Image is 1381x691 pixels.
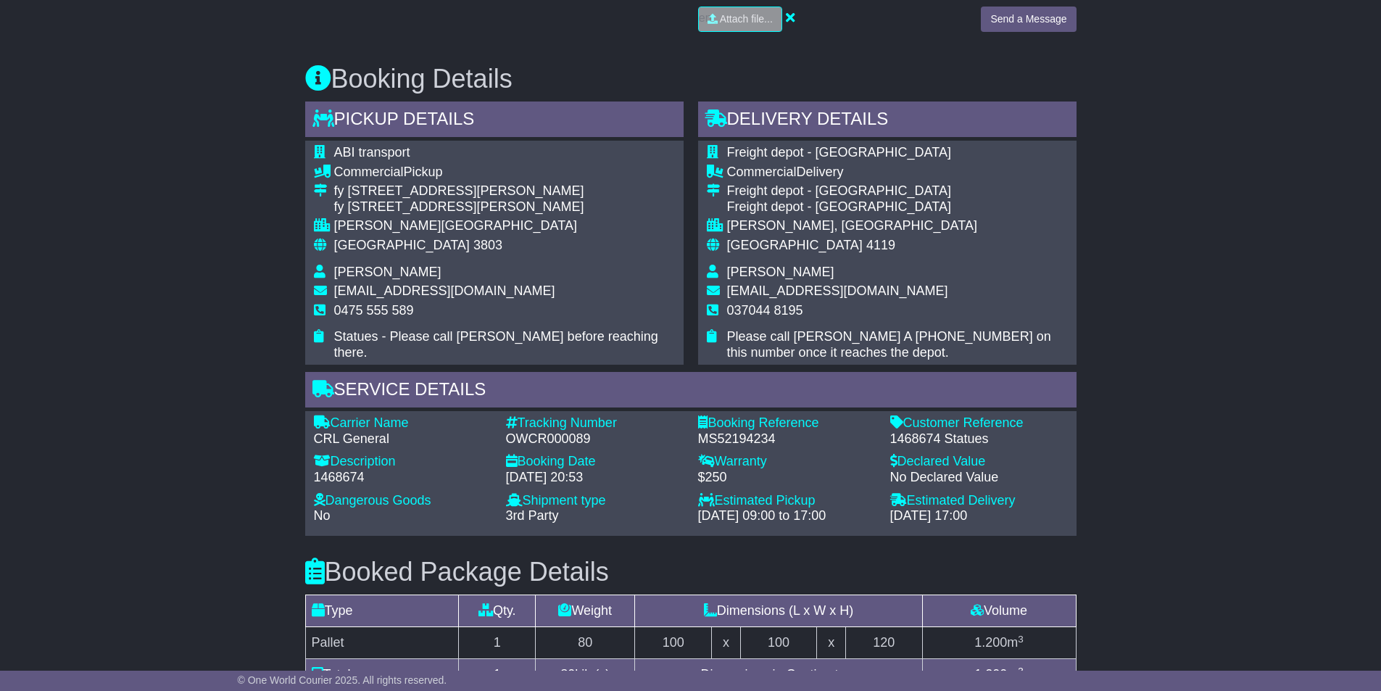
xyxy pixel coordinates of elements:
[334,165,404,179] span: Commercial
[506,415,684,431] div: Tracking Number
[314,431,492,447] div: CRL General
[536,659,635,691] td: kilo(s)
[974,635,1007,650] span: 1.200
[635,659,922,691] td: Dimensions in Centimetres
[698,493,876,509] div: Estimated Pickup
[922,659,1076,691] td: m
[334,199,675,215] div: fy [STREET_ADDRESS][PERSON_NAME]
[698,431,876,447] div: MS52194234
[459,627,536,659] td: 1
[506,470,684,486] div: [DATE] 20:53
[314,493,492,509] div: Dangerous Goods
[305,372,1077,411] div: Service Details
[727,303,803,318] span: 037044 8195
[727,145,951,160] span: Freight depot - [GEOGRAPHIC_DATA]
[698,470,876,486] div: $250
[727,265,834,279] span: [PERSON_NAME]
[727,183,1068,199] div: Freight depot - [GEOGRAPHIC_DATA]
[922,595,1076,627] td: Volume
[1018,634,1024,645] sup: 3
[698,508,876,524] div: [DATE] 09:00 to 17:00
[974,667,1007,682] span: 1.200
[698,415,876,431] div: Booking Reference
[727,284,948,298] span: [EMAIL_ADDRESS][DOMAIN_NAME]
[305,102,684,141] div: Pickup Details
[314,508,331,523] span: No
[334,265,441,279] span: [PERSON_NAME]
[981,7,1076,32] button: Send a Message
[890,454,1068,470] div: Declared Value
[536,627,635,659] td: 80
[890,508,1068,524] div: [DATE] 17:00
[334,183,675,199] div: fy [STREET_ADDRESS][PERSON_NAME]
[506,454,684,470] div: Booking Date
[727,238,863,252] span: [GEOGRAPHIC_DATA]
[473,238,502,252] span: 3803
[712,627,740,659] td: x
[314,415,492,431] div: Carrier Name
[305,558,1077,587] h3: Booked Package Details
[890,415,1068,431] div: Customer Reference
[698,454,876,470] div: Warranty
[334,238,470,252] span: [GEOGRAPHIC_DATA]
[334,284,555,298] span: [EMAIL_ADDRESS][DOMAIN_NAME]
[305,65,1077,94] h3: Booking Details
[334,218,675,234] div: [PERSON_NAME][GEOGRAPHIC_DATA]
[727,329,1051,360] span: Please call [PERSON_NAME] A [PHONE_NUMBER] on this number once it reaches the depot.
[1018,666,1024,676] sup: 3
[334,303,414,318] span: 0475 555 589
[334,145,410,160] span: ABI transport
[890,470,1068,486] div: No Declared Value
[506,493,684,509] div: Shipment type
[866,238,895,252] span: 4119
[506,431,684,447] div: OWCR000089
[817,627,845,659] td: x
[305,659,459,691] td: Total
[334,329,658,360] span: Statues - Please call [PERSON_NAME] before reaching there.
[635,627,712,659] td: 100
[890,493,1068,509] div: Estimated Delivery
[727,199,1068,215] div: Freight depot - [GEOGRAPHIC_DATA]
[845,627,922,659] td: 120
[305,627,459,659] td: Pallet
[727,165,797,179] span: Commercial
[635,595,922,627] td: Dimensions (L x W x H)
[334,165,675,181] div: Pickup
[459,595,536,627] td: Qty.
[560,667,575,682] span: 80
[740,627,817,659] td: 100
[922,627,1076,659] td: m
[890,431,1068,447] div: 1468674 Statues
[305,595,459,627] td: Type
[506,508,559,523] span: 3rd Party
[727,165,1068,181] div: Delivery
[314,470,492,486] div: 1468674
[727,218,1068,234] div: [PERSON_NAME], [GEOGRAPHIC_DATA]
[238,674,447,686] span: © One World Courier 2025. All rights reserved.
[698,102,1077,141] div: Delivery Details
[314,454,492,470] div: Description
[459,659,536,691] td: 1
[536,595,635,627] td: Weight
